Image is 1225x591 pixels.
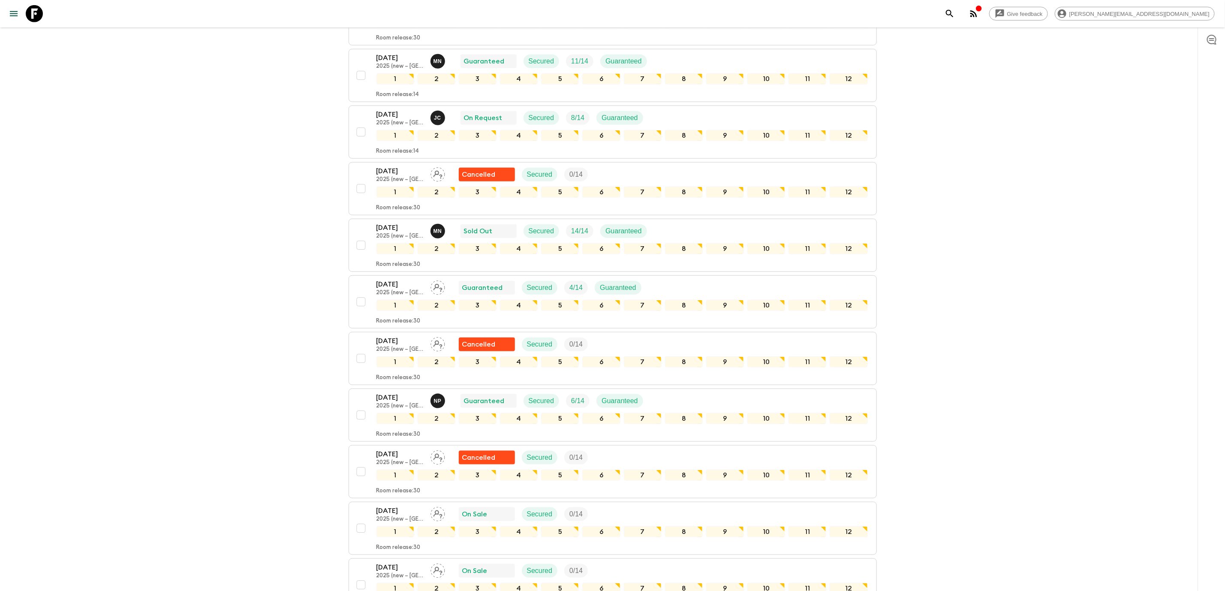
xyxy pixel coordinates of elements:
div: 3 [459,243,497,254]
button: [DATE]2025 (new – [GEOGRAPHIC_DATA])Maho NagaredaGuaranteedSecuredTrip FillGuaranteed123456789101... [349,49,877,102]
div: 11 [789,356,826,368]
div: 9 [706,526,744,537]
div: 9 [706,243,744,254]
p: Guaranteed [605,56,642,66]
div: Secured [524,394,560,408]
p: Cancelled [462,452,496,463]
div: 5 [541,73,579,84]
div: 5 [541,526,579,537]
div: Trip Fill [564,168,588,181]
div: 2 [418,300,455,311]
p: Room release: 30 [376,544,421,551]
p: Cancelled [462,339,496,350]
div: 7 [624,413,662,424]
div: 12 [830,130,867,141]
button: [DATE]2025 (new – [GEOGRAPHIC_DATA])Maho NagaredaSold OutSecuredTrip FillGuaranteed12345678910111... [349,219,877,272]
div: 9 [706,187,744,198]
div: 8 [665,300,703,311]
div: 12 [830,243,867,254]
div: [PERSON_NAME][EMAIL_ADDRESS][DOMAIN_NAME] [1055,7,1215,21]
div: 6 [582,526,620,537]
div: 6 [582,73,620,84]
div: 7 [624,470,662,481]
button: [DATE]2025 (new – [GEOGRAPHIC_DATA])Assign pack leaderGuaranteedSecuredTrip FillGuaranteed1234567... [349,275,877,329]
button: [DATE]2025 (new – [GEOGRAPHIC_DATA])Naoko PogedeGuaranteedSecuredTrip FillGuaranteed1234567891011... [349,389,877,442]
span: Assign pack leader [430,170,445,177]
p: 2025 (new – [GEOGRAPHIC_DATA]) [376,459,424,466]
p: Guaranteed [462,283,503,293]
button: search adventures [941,5,958,22]
p: Secured [527,169,553,180]
div: Secured [524,224,560,238]
p: 2025 (new – [GEOGRAPHIC_DATA]) [376,176,424,183]
div: 11 [789,130,826,141]
div: 2 [418,130,455,141]
p: Cancelled [462,169,496,180]
div: 6 [582,243,620,254]
div: 6 [582,356,620,368]
button: NP [430,394,447,408]
span: Assign pack leader [430,510,445,516]
p: Guaranteed [600,283,636,293]
p: 0 / 14 [569,339,583,350]
div: 3 [459,73,497,84]
div: 12 [830,187,867,198]
p: Secured [529,113,554,123]
div: 10 [747,243,785,254]
p: N P [434,398,442,404]
div: 7 [624,356,662,368]
div: 10 [747,73,785,84]
div: 10 [747,300,785,311]
div: 1 [376,73,414,84]
p: [DATE] [376,279,424,289]
p: Sold Out [464,226,493,236]
div: 6 [582,187,620,198]
span: Assign pack leader [430,566,445,573]
p: Secured [527,566,553,576]
div: 4 [500,73,538,84]
div: 5 [541,470,579,481]
div: 3 [459,413,497,424]
div: 9 [706,470,744,481]
div: 6 [582,130,620,141]
div: 3 [459,130,497,141]
p: Secured [529,56,554,66]
div: 3 [459,526,497,537]
p: 2025 (new – [GEOGRAPHIC_DATA]) [376,120,424,127]
p: 0 / 14 [569,509,583,519]
p: [DATE] [376,562,424,573]
div: 5 [541,243,579,254]
span: Maho Nagareda [430,226,447,233]
div: 9 [706,73,744,84]
p: On Sale [462,509,488,519]
div: 12 [830,413,867,424]
div: 1 [376,413,414,424]
p: 0 / 14 [569,169,583,180]
div: 1 [376,356,414,368]
div: 9 [706,356,744,368]
p: Room release: 30 [376,318,421,325]
div: 8 [665,526,703,537]
div: 8 [665,187,703,198]
div: 9 [706,413,744,424]
div: 5 [541,130,579,141]
div: 10 [747,356,785,368]
div: 10 [747,187,785,198]
p: Room release: 30 [376,374,421,381]
div: 2 [418,413,455,424]
div: 8 [665,73,703,84]
div: Trip Fill [564,338,588,351]
p: On Sale [462,566,488,576]
p: Room release: 14 [376,91,419,98]
p: [DATE] [376,166,424,176]
span: Juno Choi [430,113,447,120]
p: [DATE] [376,392,424,403]
div: 4 [500,470,538,481]
p: Room release: 30 [376,488,421,495]
p: 2025 (new – [GEOGRAPHIC_DATA]) [376,403,424,410]
div: 11 [789,526,826,537]
div: 5 [541,413,579,424]
div: 12 [830,73,867,84]
p: 8 / 14 [571,113,584,123]
p: Room release: 14 [376,148,419,155]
